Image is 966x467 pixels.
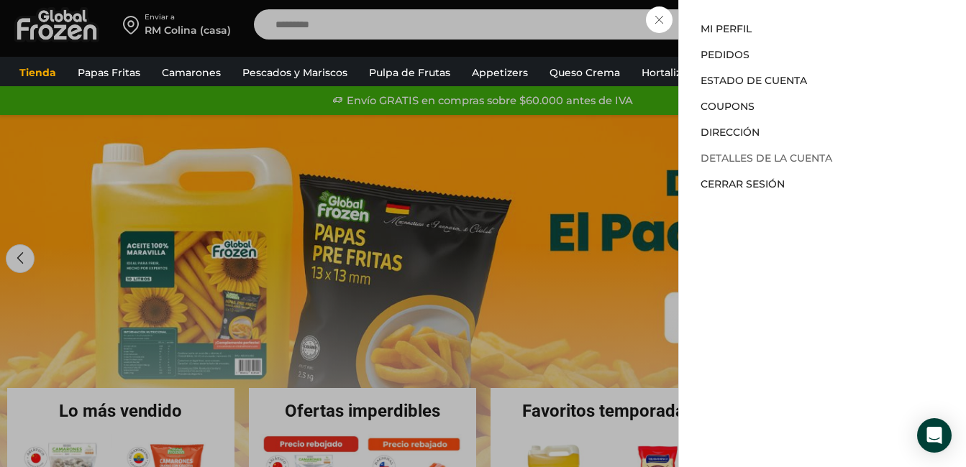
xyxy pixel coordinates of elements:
a: Tienda [12,59,63,86]
a: Detalles de la cuenta [701,152,832,165]
a: Dirección [701,126,760,139]
a: Cerrar sesión [701,177,785,190]
a: Coupons [701,100,755,113]
a: Camarones [155,59,228,86]
a: Queso Crema [542,59,627,86]
a: Appetizers [465,59,535,86]
a: Mi perfil [701,22,752,35]
a: Papas Fritas [70,59,147,86]
a: Pulpa de Frutas [362,59,457,86]
a: Estado de Cuenta [701,74,807,87]
div: Open Intercom Messenger [917,418,952,453]
a: Pescados y Mariscos [235,59,355,86]
a: Pedidos [701,48,749,61]
a: Hortalizas [634,59,699,86]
